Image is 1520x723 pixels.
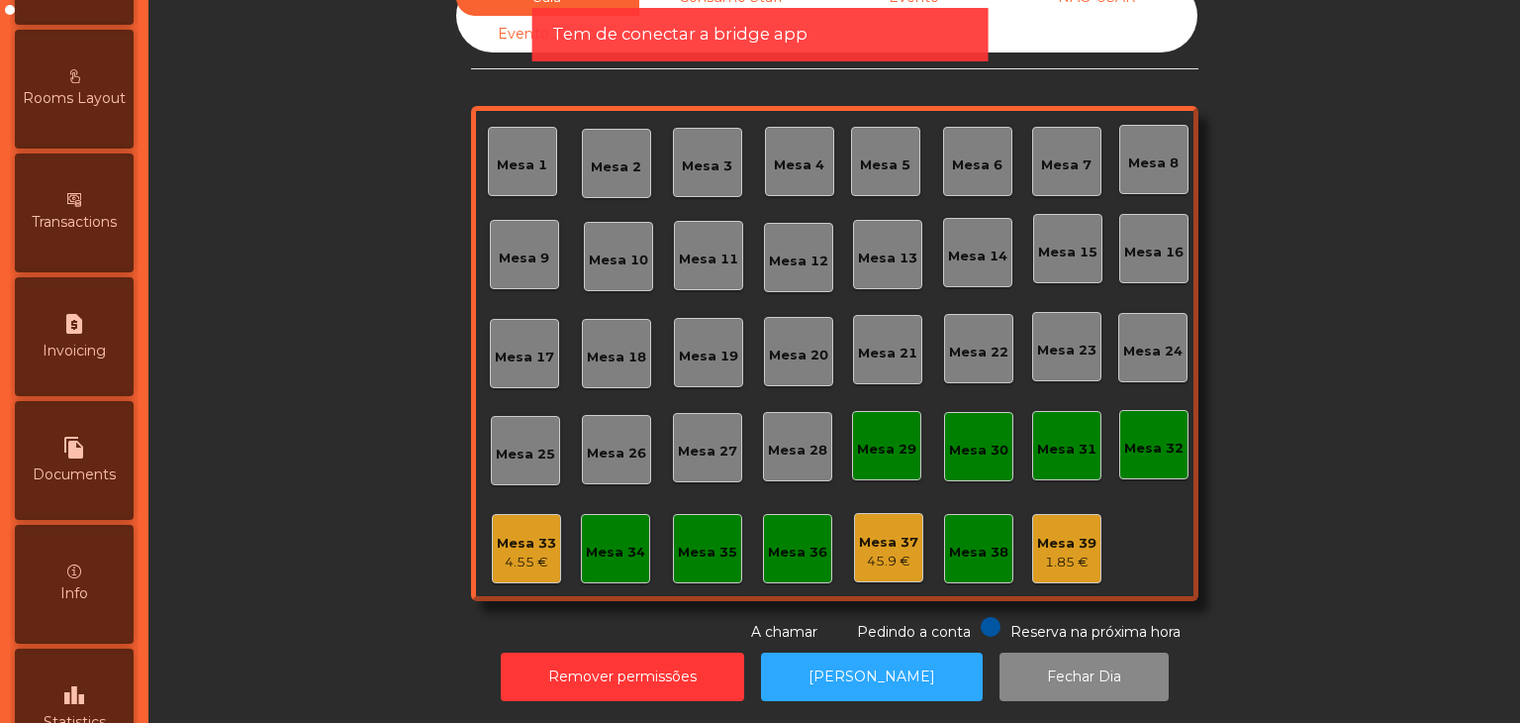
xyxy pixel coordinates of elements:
div: Mesa 32 [1124,439,1184,459]
span: Invoicing [43,341,106,361]
div: Mesa 14 [948,247,1007,266]
div: 1.85 € [1037,553,1096,572]
div: Mesa 38 [949,543,1008,563]
div: 45.9 € [859,552,918,571]
div: Mesa 37 [859,533,918,553]
div: Evento Junho [456,16,639,52]
div: Mesa 28 [768,441,827,461]
div: Mesa 2 [591,157,641,177]
div: Mesa 13 [858,249,917,268]
div: Mesa 34 [586,543,645,563]
div: Mesa 36 [768,543,827,563]
div: Mesa 12 [769,252,828,271]
div: Mesa 11 [679,250,738,269]
div: Mesa 10 [589,251,648,270]
span: Reserva na próxima hora [1010,623,1181,641]
div: Mesa 8 [1128,154,1179,173]
div: Mesa 4 [774,155,824,175]
div: Mesa 26 [587,444,646,464]
div: Mesa 20 [769,346,828,365]
div: Mesa 1 [497,155,547,175]
span: Tem de conectar a bridge app [552,22,807,47]
div: Mesa 29 [857,440,916,460]
div: Mesa 17 [495,348,554,367]
div: Mesa 27 [678,442,737,462]
div: 4.55 € [497,553,556,572]
div: Mesa 6 [952,155,1002,175]
div: Mesa 18 [587,348,646,367]
div: Mesa 3 [682,156,732,176]
div: Mesa 23 [1037,341,1096,361]
div: Mesa 39 [1037,534,1096,554]
div: Mesa 7 [1041,155,1092,175]
div: Mesa 30 [949,441,1008,461]
div: Mesa 25 [496,445,555,465]
i: leaderboard [62,683,86,707]
div: Mesa 21 [858,344,917,363]
div: Mesa 33 [497,534,556,554]
i: request_page [62,312,86,336]
div: Mesa 24 [1123,342,1183,361]
button: [PERSON_NAME] [761,653,983,701]
div: Mesa 35 [678,543,737,563]
div: Mesa 22 [949,343,1008,362]
span: Info [60,583,88,604]
span: A chamar [751,623,817,641]
div: Mesa 31 [1037,440,1096,460]
span: Rooms Layout [23,88,126,109]
span: Transactions [32,212,117,233]
div: Mesa 5 [860,155,910,175]
button: Remover permissões [501,653,744,701]
button: Fechar Dia [999,653,1169,701]
span: Pedindo a conta [857,623,971,641]
span: Documents [33,465,116,485]
i: file_copy [62,436,86,460]
div: Mesa 19 [679,347,738,366]
div: Mesa 9 [499,249,549,268]
div: Mesa 15 [1038,243,1097,262]
div: Mesa 16 [1124,243,1184,262]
